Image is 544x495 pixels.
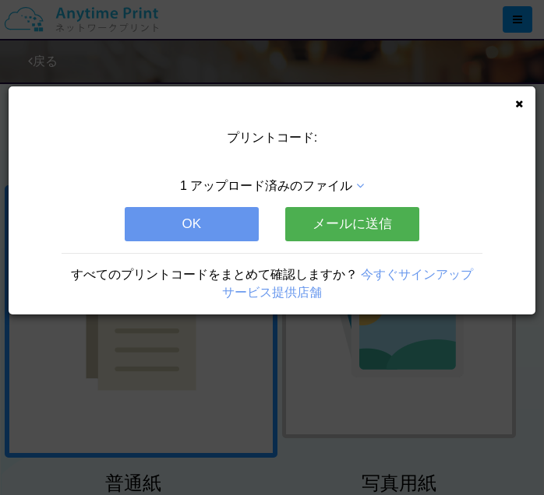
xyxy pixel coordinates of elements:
button: メールに送信 [285,207,419,241]
span: すべてのプリントコードをまとめて確認しますか？ [71,268,358,281]
a: 今すぐサインアップ [361,268,473,281]
button: OK [125,207,259,241]
a: サービス提供店舗 [222,286,322,299]
span: 1 アップロード済みのファイル [180,179,352,192]
span: プリントコード: [227,131,317,144]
